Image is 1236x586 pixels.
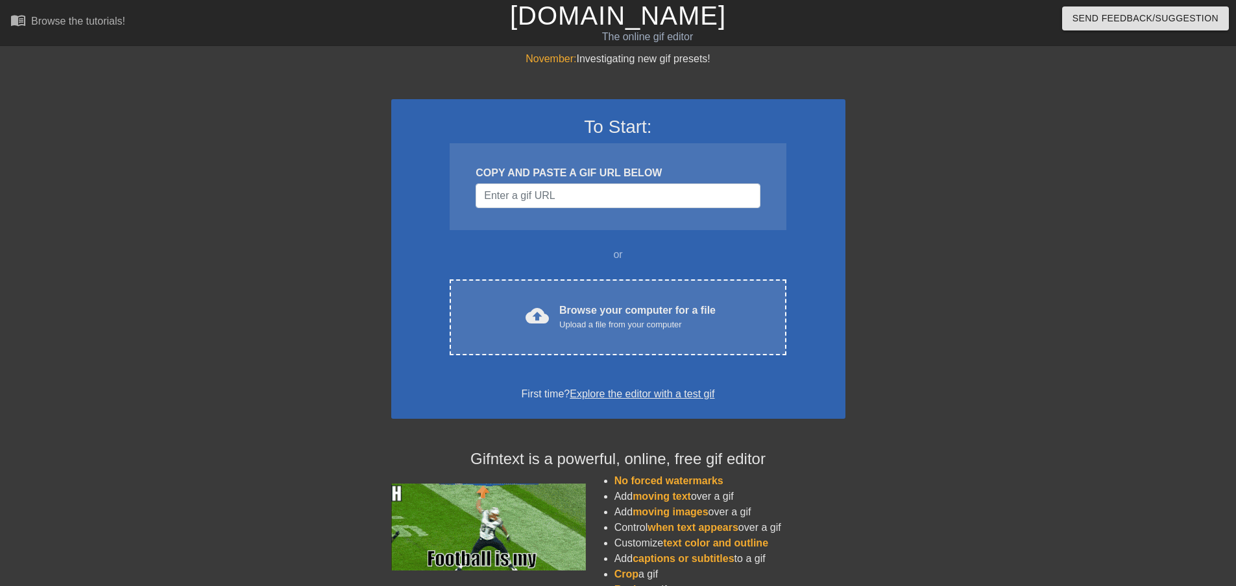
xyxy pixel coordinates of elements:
div: Upload a file from your computer [559,318,716,331]
div: First time? [408,386,829,402]
div: Investigating new gif presets! [391,51,845,67]
img: football_small.gif [391,484,586,570]
span: moving images [633,506,708,517]
li: Control over a gif [614,520,845,535]
div: COPY AND PASTE A GIF URL BELOW [476,165,760,181]
h3: To Start: [408,116,829,138]
div: Browse your computer for a file [559,303,716,331]
div: or [425,247,812,263]
a: Explore the editor with a test gif [570,388,714,399]
h4: Gifntext is a powerful, online, free gif editor [391,450,845,469]
span: text color and outline [663,537,768,548]
li: a gif [614,567,845,582]
span: cloud_upload [526,304,549,327]
input: Username [476,183,760,208]
span: menu_book [10,12,26,28]
span: Crop [614,568,638,580]
span: captions or subtitles [633,553,734,564]
li: Customize [614,535,845,551]
span: No forced watermarks [614,475,723,486]
a: [DOMAIN_NAME] [510,1,726,30]
a: Browse the tutorials! [10,12,125,32]
span: November: [526,53,576,64]
li: Add over a gif [614,489,845,504]
div: Browse the tutorials! [31,16,125,27]
button: Send Feedback/Suggestion [1062,6,1229,30]
div: The online gif editor [418,29,877,45]
li: Add over a gif [614,504,845,520]
li: Add to a gif [614,551,845,567]
span: when text appears [648,522,738,533]
span: Send Feedback/Suggestion [1072,10,1218,27]
span: moving text [633,491,691,502]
